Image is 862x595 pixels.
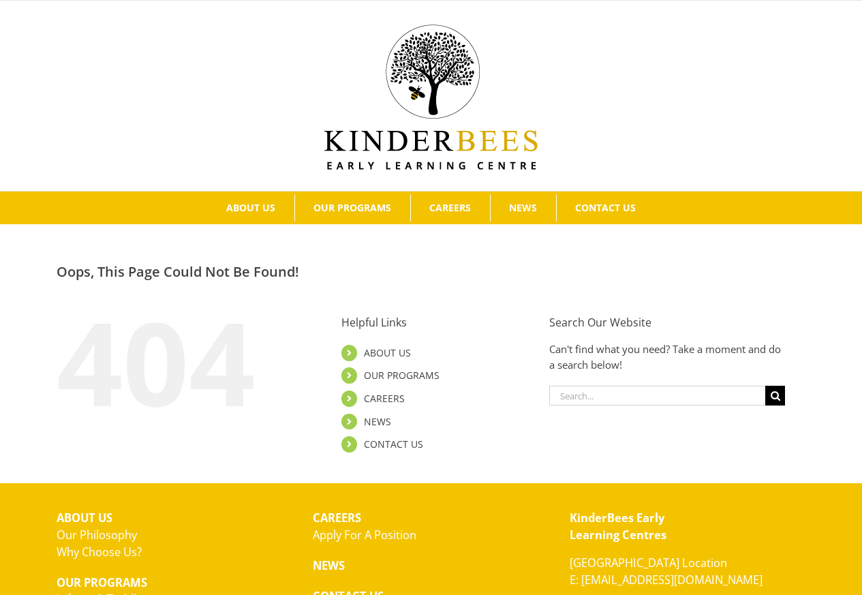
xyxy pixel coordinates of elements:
[341,314,529,331] h3: Helpful Links
[429,203,471,213] span: CAREERS
[570,510,666,543] a: KinderBees EarlyLearning Centres
[364,392,405,405] a: CAREERS
[549,386,766,406] input: Search...
[208,194,294,222] a: ABOUT US
[557,194,655,222] a: CONTACT US
[364,346,411,359] a: ABOUT US
[57,527,137,543] a: Our Philosophy
[549,341,786,372] p: Can't find what you need? Take a moment and do a search below!
[411,194,490,222] a: CAREERS
[364,438,423,451] a: CONTACT US
[364,415,391,428] a: NEWS
[57,303,293,419] div: 404
[57,544,142,560] a: Why Choose Us?
[575,203,636,213] span: CONTACT US
[20,192,842,224] nav: Main Menu
[313,510,361,525] strong: CAREERS
[57,262,806,282] h2: Oops, This Page Could Not Be Found!
[570,572,763,588] a: E: [EMAIL_ADDRESS][DOMAIN_NAME]
[57,575,147,590] strong: OUR PROGRAMS
[313,527,416,543] a: Apply For A Position
[765,386,785,406] input: Search
[570,555,806,589] p: [GEOGRAPHIC_DATA] Location
[491,194,556,222] a: NEWS
[57,510,112,525] strong: ABOUT US
[509,203,537,213] span: NEWS
[570,510,666,543] strong: KinderBees Early Learning Centres
[313,203,391,213] span: OUR PROGRAMS
[313,558,345,573] strong: NEWS
[295,194,410,222] a: OUR PROGRAMS
[364,369,440,382] a: OUR PROGRAMS
[549,314,786,331] h3: Search Our Website
[324,25,538,170] img: Kinder Bees Logo
[226,203,275,213] span: ABOUT US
